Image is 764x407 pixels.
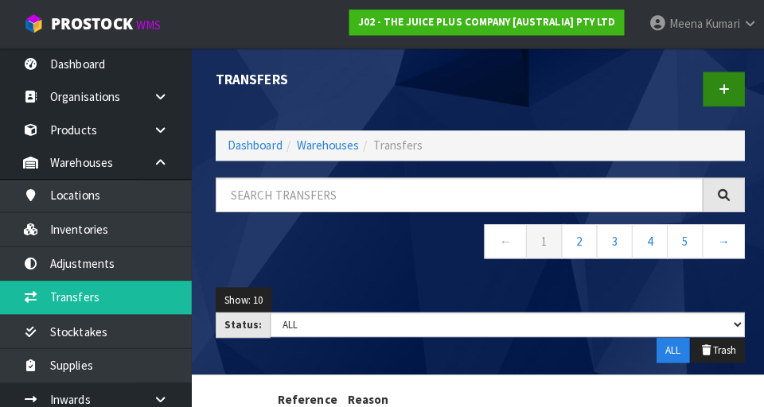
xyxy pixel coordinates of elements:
a: 2 [558,223,594,257]
a: J02 - THE JUICE PLUS COMPANY [AUSTRALIA] PTY LTD [347,10,620,35]
strong: Status: [224,316,261,329]
nav: Page navigation [215,223,740,262]
input: Search transfers [215,176,699,211]
span: Meena [665,16,698,31]
img: cube-alt.png [24,14,44,33]
button: ALL [653,335,685,361]
span: Transfers [372,137,420,152]
a: 4 [628,223,664,257]
a: → [698,223,740,257]
strong: J02 - THE JUICE PLUS COMPANY [AUSTRALIA] PTY LTD [356,15,611,29]
a: 5 [663,223,699,257]
a: ← [481,223,524,257]
a: 3 [593,223,629,257]
a: 1 [523,223,559,257]
a: Warehouses [295,137,357,152]
button: Show: 10 [215,285,271,311]
span: Kumari [700,16,735,31]
h1: Transfers [215,72,466,87]
small: WMS [135,17,160,33]
span: ProStock [51,14,132,34]
a: Dashboard [227,137,281,152]
button: Trash [687,335,740,361]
